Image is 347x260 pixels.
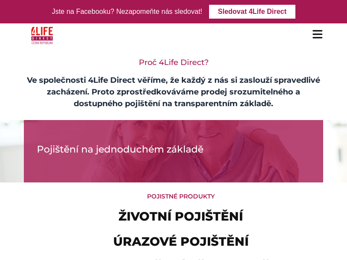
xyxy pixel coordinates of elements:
[113,234,249,249] a: Úrazové pojištění
[37,144,310,155] h2: Pojištění na jednoduchém základě
[31,25,53,46] img: 4Life Direct Česká republika logo
[24,58,323,68] h2: Proč 4Life Direct?
[52,6,202,18] div: Jste na Facebooku? Nezapomeňte nás sledovat!
[24,75,323,110] p: Ve společnosti 4Life Direct věříme, že každý z nás si zaslouží spravedlivé zacházení. Proto zpros...
[209,5,295,19] a: Sledovat 4Life Direct
[21,193,340,200] h5: Pojistné produkty
[118,209,243,224] a: Životní pojištění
